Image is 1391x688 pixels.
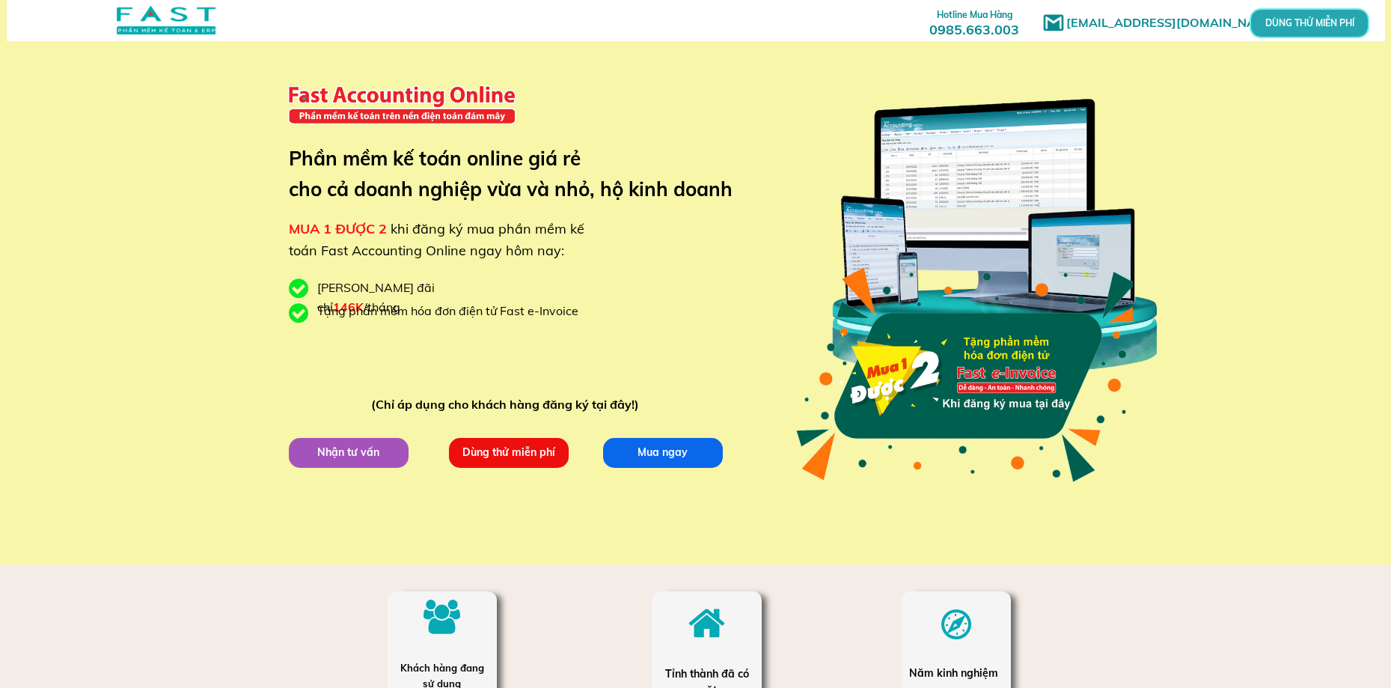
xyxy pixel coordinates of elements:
p: Nhận tư vấn [288,437,408,467]
p: Dùng thử miễn phí [448,437,568,467]
span: 146K [333,299,364,314]
div: Tặng phần mềm hóa đơn điện tử Fast e-Invoice [317,302,590,321]
span: khi đăng ký mua phần mềm kế toán Fast Accounting Online ngay hôm nay: [289,220,584,259]
div: Năm kinh nghiệm [909,665,1003,681]
span: Hotline Mua Hàng [937,9,1012,20]
div: (Chỉ áp dụng cho khách hàng đăng ký tại đây!) [371,395,646,415]
h3: Phần mềm kế toán online giá rẻ cho cả doanh nghiệp vừa và nhỏ, hộ kinh doanh [289,143,755,205]
span: MUA 1 ĐƯỢC 2 [289,220,387,237]
div: [PERSON_NAME] đãi chỉ /tháng [317,278,512,317]
h1: [EMAIL_ADDRESS][DOMAIN_NAME] [1066,13,1287,33]
p: Mua ngay [602,437,722,467]
p: DÙNG THỬ MIỄN PHÍ [1291,19,1327,27]
h3: 0985.663.003 [913,5,1036,37]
